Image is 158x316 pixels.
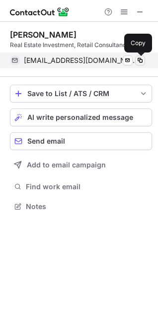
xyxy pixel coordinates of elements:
[26,182,148,191] span: Find work email
[10,85,152,103] button: save-profile-one-click
[10,41,152,50] div: Real Estate Investment, Retail Consultancy
[27,137,65,145] span: Send email
[10,180,152,194] button: Find work email
[27,113,133,121] span: AI write personalized message
[10,156,152,174] button: Add to email campaign
[10,6,70,18] img: ContactOut v5.3.10
[27,90,135,98] div: Save to List / ATS / CRM
[24,56,138,65] span: [EMAIL_ADDRESS][DOMAIN_NAME]
[27,161,106,169] span: Add to email campaign
[10,108,152,126] button: AI write personalized message
[10,200,152,213] button: Notes
[10,132,152,150] button: Send email
[26,202,148,211] span: Notes
[10,30,77,40] div: [PERSON_NAME]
